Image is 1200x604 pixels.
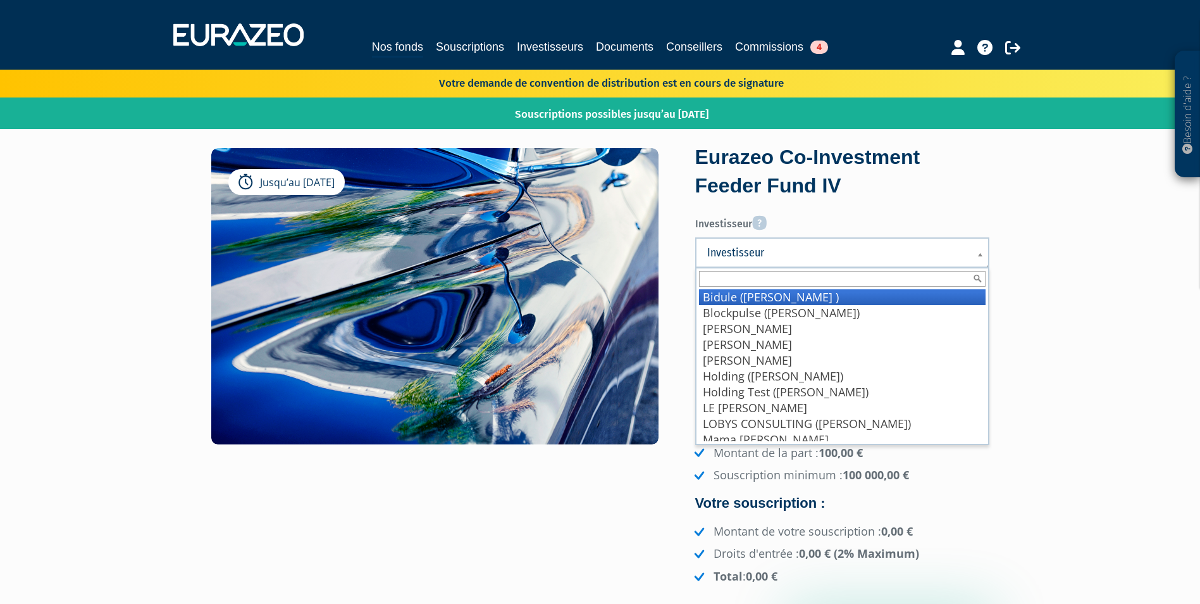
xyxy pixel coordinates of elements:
[810,41,828,54] span: 4
[691,524,989,540] li: Montant de votre souscription :
[1180,58,1195,172] p: Besoin d'aide ?
[714,569,743,584] strong: Total
[881,524,913,539] strong: 0,00 €
[843,467,909,482] strong: 100 000,00 €
[699,305,986,321] li: Blockpulse ([PERSON_NAME])
[691,445,989,462] li: Montant de la part :
[699,384,986,400] li: Holding Test ([PERSON_NAME])
[699,368,986,384] li: Holding ([PERSON_NAME])
[372,38,423,58] a: Nos fonds
[699,337,986,353] li: [PERSON_NAME]
[596,38,653,56] a: Documents
[699,321,986,337] li: [PERSON_NAME]
[746,569,777,584] strong: 0,00 €
[666,38,722,56] a: Conseillers
[211,148,659,444] img: Eurazeo Co-Investment Feeder Fund IV
[707,245,961,260] span: Investisseur
[691,546,989,562] li: Droits d'entrée :
[691,467,989,484] li: Souscription minimum :
[699,416,986,432] li: LOBYS CONSULTING ([PERSON_NAME])
[699,432,986,448] li: Mama [PERSON_NAME]
[402,73,784,91] p: Votre demande de convention de distribution est en cours de signature
[799,546,919,561] strong: 0,00 € (2% Maximum)
[735,38,828,56] a: Commissions4
[517,38,583,56] a: Investisseurs
[695,211,989,232] label: Investisseur
[695,143,989,201] div: Eurazeo Co-Investment Feeder Fund IV
[173,23,304,46] img: 1732889491-logotype_eurazeo_blanc_rvb.png
[228,169,345,196] div: Jusqu’au [DATE]
[691,569,989,585] li: :
[436,38,504,56] a: Souscriptions
[695,496,989,511] h4: Votre souscription :
[478,101,708,122] p: Souscriptions possibles jusqu’au [DATE]
[699,289,986,305] li: Bidule ([PERSON_NAME] )
[699,400,986,416] li: LE [PERSON_NAME]
[699,353,986,368] li: [PERSON_NAME]
[819,445,863,460] strong: 100,00 €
